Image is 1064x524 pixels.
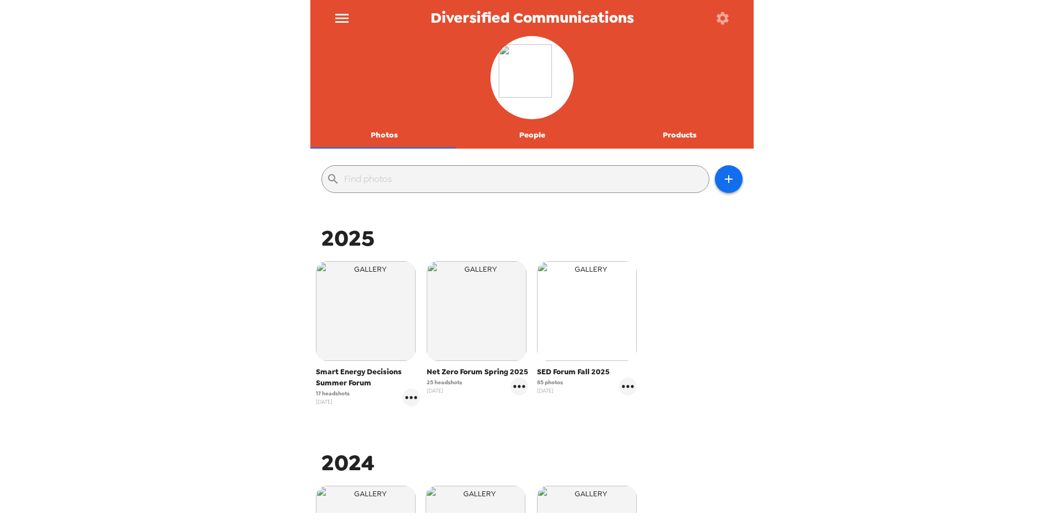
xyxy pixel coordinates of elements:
img: gallery [427,261,526,361]
span: [DATE] [316,398,350,406]
button: Photos [310,122,458,149]
span: 17 headshots [316,389,350,398]
span: [DATE] [427,386,462,395]
button: gallery menu [402,389,420,406]
span: Smart Energy Decisions Summer Forum [316,367,420,389]
input: Find photos [344,170,704,188]
img: gallery [316,261,416,361]
span: Net Zero Forum Spring 2025 [427,367,528,378]
span: [DATE] [537,386,563,395]
span: 2024 [321,448,375,477]
span: 25 headshots [427,378,462,386]
span: 85 photos [537,378,563,386]
span: SED Forum Fall 2025 [537,367,637,378]
button: People [458,122,606,149]
span: 2025 [321,223,375,253]
span: Diversified Communications [431,11,634,26]
img: org logo [499,44,565,111]
button: gallery menu [510,378,528,395]
button: Products [606,122,754,149]
button: gallery menu [619,378,637,395]
img: gallery [537,261,637,361]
